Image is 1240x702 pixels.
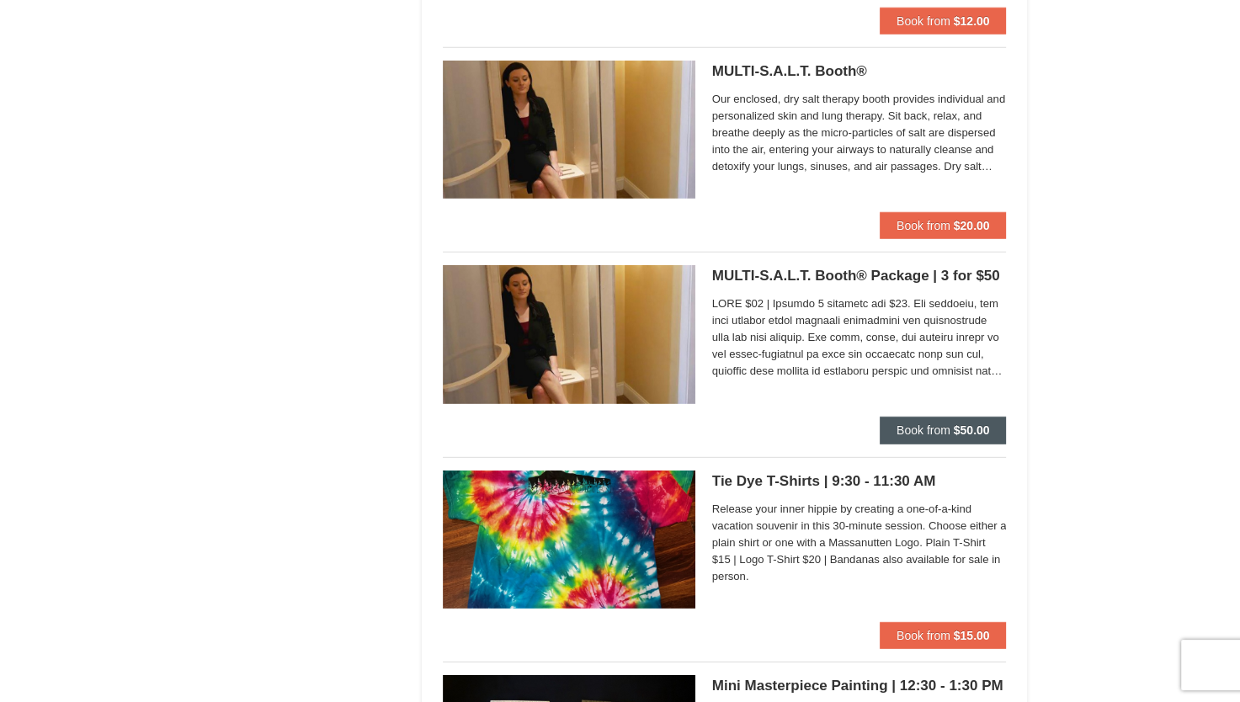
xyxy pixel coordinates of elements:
span: Book from [897,219,950,232]
img: 6619869-1512-3c4c33a7.png [443,471,695,609]
button: Book from $20.00 [880,212,1007,239]
span: LORE $02 | Ipsumdo 5 sitametc adi $23. Eli seddoeiu, tem inci utlabor etdol magnaali enimadmini v... [712,295,1007,380]
strong: $12.00 [954,14,990,28]
strong: $15.00 [954,629,990,642]
h5: Tie Dye T-Shirts | 9:30 - 11:30 AM [712,473,1007,490]
h5: Mini Masterpiece Painting | 12:30 - 1:30 PM [712,678,1007,694]
button: Book from $15.00 [880,622,1007,649]
h5: MULTI-S.A.L.T. Booth® [712,63,1007,80]
span: Book from [897,629,950,642]
img: 6619873-585-86820cc0.jpg [443,265,695,403]
strong: $20.00 [954,219,990,232]
h5: MULTI-S.A.L.T. Booth® Package | 3 for $50 [712,268,1007,285]
button: Book from $50.00 [880,417,1007,444]
button: Book from $12.00 [880,8,1007,35]
span: Book from [897,423,950,437]
strong: $50.00 [954,423,990,437]
img: 6619873-480-72cc3260.jpg [443,61,695,199]
span: Book from [897,14,950,28]
span: Release your inner hippie by creating a one-of-a-kind vacation souvenir in this 30-minute session... [712,501,1007,585]
span: Our enclosed, dry salt therapy booth provides individual and personalized skin and lung therapy. ... [712,91,1007,175]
